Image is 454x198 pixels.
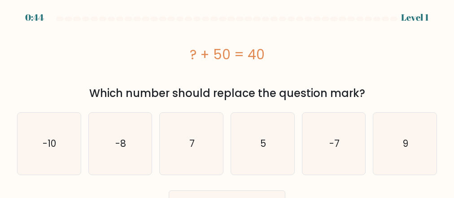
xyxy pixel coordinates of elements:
div: ? + 50 = 40 [17,44,437,65]
text: -8 [115,137,126,150]
text: -7 [329,137,340,150]
text: 5 [260,137,266,150]
div: Which number should replace the question mark? [22,85,432,101]
text: 9 [403,137,408,150]
div: 0:44 [25,11,44,24]
div: Level 1 [401,11,429,24]
text: -10 [43,137,57,150]
text: 7 [189,137,195,150]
